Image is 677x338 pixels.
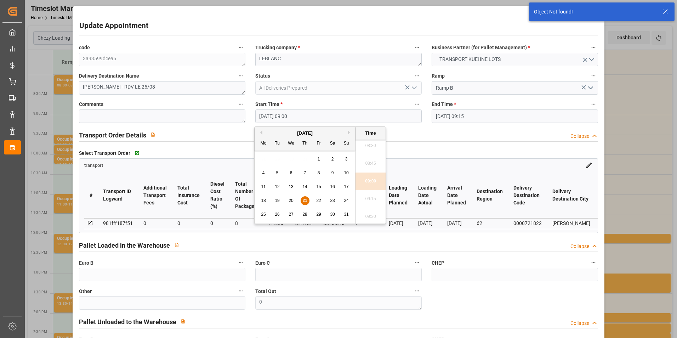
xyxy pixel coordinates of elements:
div: Choose Sunday, August 10th, 2025 [342,169,351,178]
div: Choose Tuesday, August 26th, 2025 [273,210,282,219]
button: Delivery Destination Name [236,71,245,80]
button: Total Out [413,286,422,295]
span: 16 [330,184,335,189]
button: Business Partner (for Pallet Management) * [589,43,598,52]
span: 7 [304,170,306,175]
div: Choose Saturday, August 30th, 2025 [328,210,337,219]
button: Euro C [413,258,422,267]
th: Transport ID Logward [98,173,138,218]
h2: Transport Order Details [79,130,146,140]
span: Select Transport Order [79,150,130,157]
button: View description [170,238,183,252]
textarea: LEBLANC [255,53,422,66]
h2: Pallet Loaded in the Warehouse [79,241,170,250]
span: Delivery Destination Name [79,72,139,80]
div: Choose Wednesday, August 20th, 2025 [287,196,296,205]
th: Additional Transport Fees [138,173,172,218]
span: TRANSPORT KUEHNE LOTS [436,56,504,63]
div: Mo [259,139,268,148]
button: Start Time * [413,100,422,109]
div: Choose Thursday, August 14th, 2025 [301,182,309,191]
th: Total Insurance Cost [172,173,205,218]
button: open menu [432,53,598,66]
div: Choose Friday, August 1st, 2025 [314,155,323,164]
button: Next Month [348,130,352,135]
button: View description [176,315,190,328]
div: Choose Friday, August 29th, 2025 [314,210,323,219]
div: [PERSON_NAME] [552,219,590,227]
div: Collapse [570,320,589,327]
div: Choose Monday, August 25th, 2025 [259,210,268,219]
a: transport [84,162,103,168]
button: Trucking company * [413,43,422,52]
button: open menu [585,83,596,94]
span: code [79,44,90,51]
div: 0000721822 [513,219,542,227]
div: Choose Friday, August 15th, 2025 [314,182,323,191]
div: month 2025-08 [257,152,353,221]
button: Status [413,71,422,80]
div: Choose Tuesday, August 5th, 2025 [273,169,282,178]
div: 981fff187f51 [103,219,133,227]
span: Start Time [255,101,283,108]
div: [DATE] [389,219,408,227]
span: Total Out [255,288,276,295]
span: 13 [289,184,293,189]
div: 0 [210,219,224,227]
div: 62 [477,219,503,227]
span: 23 [330,198,335,203]
div: Choose Saturday, August 16th, 2025 [328,182,337,191]
span: transport [84,163,103,168]
button: code [236,43,245,52]
div: Choose Sunday, August 24th, 2025 [342,196,351,205]
button: Comments [236,100,245,109]
th: # [84,173,98,218]
div: Choose Monday, August 11th, 2025 [259,182,268,191]
span: 5 [276,170,279,175]
div: Collapse [570,243,589,250]
div: 0 [177,219,200,227]
div: [DATE] [447,219,466,227]
button: End Time * [589,100,598,109]
div: [DATE] [418,219,437,227]
span: 18 [261,198,266,203]
div: Collapse [570,133,589,140]
th: Arrival Date Planned [442,173,471,218]
input: DD-MM-YYYY HH:MM [432,109,598,123]
span: 15 [316,184,321,189]
div: Th [301,139,309,148]
div: [DATE] [255,130,355,137]
th: Delivery Destination Code [508,173,547,218]
div: Choose Sunday, August 3rd, 2025 [342,155,351,164]
span: Comments [79,101,103,108]
span: 21 [302,198,307,203]
div: Choose Wednesday, August 13th, 2025 [287,182,296,191]
div: Choose Saturday, August 23rd, 2025 [328,196,337,205]
textarea: [PERSON_NAME] - RDV LE 25/08 [79,81,245,95]
th: Diesel Cost Ratio (%) [205,173,230,218]
div: Choose Friday, August 8th, 2025 [314,169,323,178]
span: 8 [318,170,320,175]
input: DD-MM-YYYY HH:MM [255,109,422,123]
span: CHEP [432,259,444,267]
span: 22 [316,198,321,203]
div: Choose Wednesday, August 27th, 2025 [287,210,296,219]
th: Loading Date Planned [383,173,413,218]
span: 31 [344,212,348,217]
div: Su [342,139,351,148]
span: Euro C [255,259,270,267]
div: Fr [314,139,323,148]
span: Ramp [432,72,445,80]
button: View description [146,128,160,141]
div: 8 [235,219,257,227]
span: 24 [344,198,348,203]
div: Choose Friday, August 22nd, 2025 [314,196,323,205]
textarea: 0 [255,296,422,310]
button: Ramp [589,71,598,80]
span: Status [255,72,270,80]
div: Tu [273,139,282,148]
input: Type to search/select [255,81,422,95]
span: Trucking company [255,44,300,51]
div: Choose Tuesday, August 12th, 2025 [273,182,282,191]
span: End Time [432,101,456,108]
